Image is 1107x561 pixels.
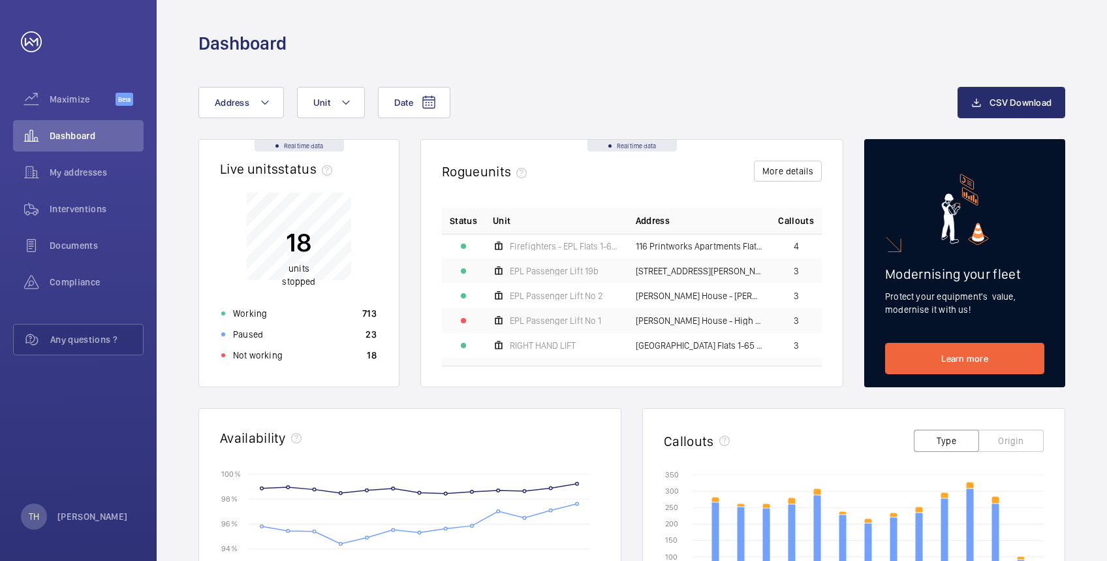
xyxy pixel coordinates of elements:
[958,87,1065,118] button: CSV Download
[50,166,144,179] span: My addresses
[220,430,286,446] h2: Availability
[665,519,678,528] text: 200
[282,262,315,288] p: units
[914,430,979,452] button: Type
[636,316,763,325] span: [PERSON_NAME] House - High Risk Building - [PERSON_NAME][GEOGRAPHIC_DATA]
[282,276,315,287] span: stopped
[665,470,679,479] text: 350
[50,239,144,252] span: Documents
[233,328,263,341] p: Paused
[636,266,763,276] span: [STREET_ADDRESS][PERSON_NAME][PERSON_NAME]
[29,510,39,523] p: TH
[278,161,337,177] span: status
[215,97,249,108] span: Address
[221,494,238,504] text: 98 %
[636,242,763,251] span: 116 Printworks Apartments Flats 1-65 - High Risk Building - 116 Printworks Apartments Flats 1-65
[754,161,822,182] button: More details
[665,536,678,545] text: 150
[990,97,1052,108] span: CSV Download
[116,93,133,106] span: Beta
[794,316,799,325] span: 3
[794,341,799,350] span: 3
[450,214,477,227] p: Status
[50,276,144,289] span: Compliance
[198,31,287,56] h1: Dashboard
[510,266,599,276] span: EPL Passenger Lift 19b
[50,129,144,142] span: Dashboard
[665,503,678,512] text: 250
[378,87,450,118] button: Date
[664,433,714,449] h2: Callouts
[636,291,763,300] span: [PERSON_NAME] House - [PERSON_NAME][GEOGRAPHIC_DATA]
[587,140,677,152] div: Real time data
[794,291,799,300] span: 3
[297,87,365,118] button: Unit
[221,519,238,528] text: 96 %
[636,341,763,350] span: [GEOGRAPHIC_DATA] Flats 1-65 - High Risk Building - [GEOGRAPHIC_DATA] 1-65
[362,307,377,320] p: 713
[510,291,603,300] span: EPL Passenger Lift No 2
[233,349,283,362] p: Not working
[255,140,344,152] div: Real time data
[442,163,532,180] h2: Rogue
[778,214,814,227] span: Callouts
[394,97,413,108] span: Date
[665,487,679,496] text: 300
[220,161,337,177] h2: Live units
[50,93,116,106] span: Maximize
[510,316,601,325] span: EPL Passenger Lift No 1
[794,266,799,276] span: 3
[233,307,267,320] p: Working
[282,226,315,259] p: 18
[480,163,533,180] span: units
[941,174,989,245] img: marketing-card.svg
[885,266,1044,282] h2: Modernising your fleet
[885,290,1044,316] p: Protect your equipment's value, modernise it with us!
[313,97,330,108] span: Unit
[50,333,143,346] span: Any questions ?
[978,430,1044,452] button: Origin
[221,469,241,478] text: 100 %
[510,341,576,350] span: RIGHT HAND LIFT
[510,242,620,251] span: Firefighters - EPL Flats 1-65 No 1
[885,343,1044,374] a: Learn more
[367,349,377,362] p: 18
[50,202,144,216] span: Interventions
[794,242,799,251] span: 4
[57,510,128,523] p: [PERSON_NAME]
[366,328,377,341] p: 23
[493,214,510,227] span: Unit
[198,87,284,118] button: Address
[636,214,670,227] span: Address
[221,544,238,553] text: 94 %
